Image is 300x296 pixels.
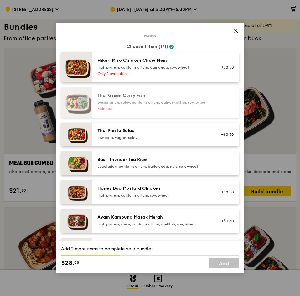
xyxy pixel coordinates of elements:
[61,209,92,233] img: daily_normal_Ayam_Kampung_Masak_Merah_Horizontal_.jpg
[74,260,79,265] span: 00
[217,65,234,70] div: +$0.50
[61,87,92,118] img: daily_normal_HORZ-Thai-Green-Curry-Fish.jpg
[217,190,234,195] div: +$0.50
[97,128,210,134] div: Thai Fiesta Salad
[61,180,92,204] img: daily_normal_Honey_Duo_Mustard_Chicken__Horizontal_.jpg
[61,246,239,252] div: Add 2 more items to complete your bundle
[97,135,210,140] div: low carb, vegan, spicy
[97,214,210,220] div: Ayam Kampung Masak Merah
[97,185,210,192] div: Honey Duo Mustard Chicken
[142,34,158,39] span: Mains
[217,219,234,224] div: +$0.50
[217,132,234,137] div: +$0.50
[61,123,92,146] img: daily_normal_Thai_Fiesta_Salad__Horizontal_.jpg
[97,164,210,169] div: vegetarian, contains allium, barley, egg, nuts, soy, wheat
[61,52,92,82] img: daily_normal_Hikari_Miso_Chicken_Chow_Mein__Horizontal_.jpg
[97,92,210,99] div: Thai Green Curry Fish
[209,258,239,268] a: Add
[97,57,210,64] div: Hikari Miso Chicken Chow Mein
[61,238,92,262] img: daily_normal_HORZ-Grilled-Farm-Fresh-Chicken.jpg
[61,44,239,50] div: Choose 1 item (1/1)
[97,222,210,227] div: high protein, spicy, contains allium, shellfish, soy, wheat
[97,106,210,111] div: Sold out
[97,193,210,198] div: high protein, contains allium, soy, wheat
[61,258,74,268] span: $28.
[97,71,210,76] div: Only 2 available
[97,100,210,105] div: pescatarian, spicy, contains allium, dairy, shellfish, soy, wheat
[97,65,210,70] div: high protein, contains allium, dairy, egg, soy, wheat
[97,156,210,163] div: Basil Thunder Tea Rice
[61,151,92,175] img: daily_normal_HORZ-Basil-Thunder-Tea-Rice.jpg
